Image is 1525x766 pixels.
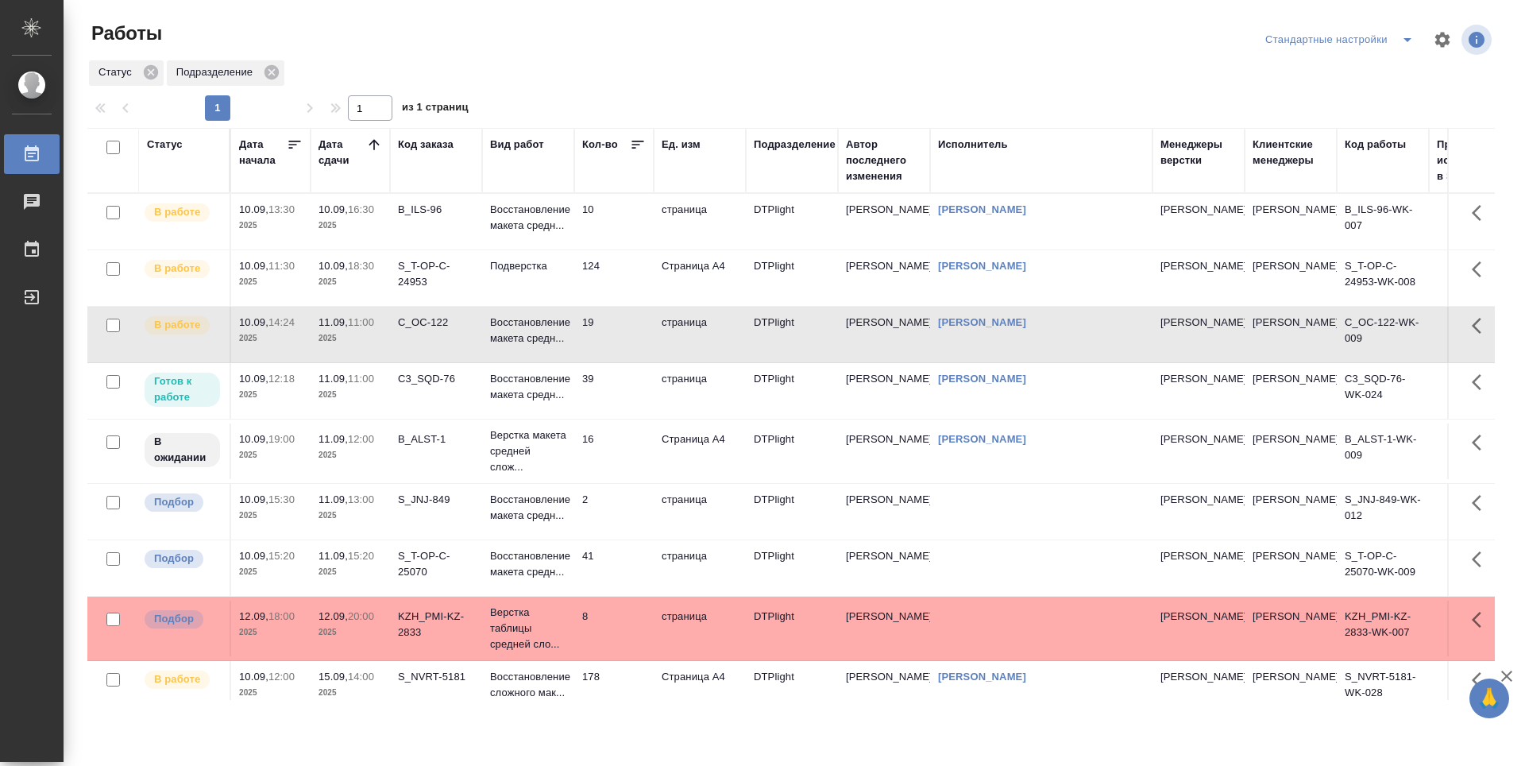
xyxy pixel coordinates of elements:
[143,371,222,408] div: Исполнитель может приступить к работе
[319,550,348,562] p: 11.09,
[268,373,295,385] p: 12:18
[319,433,348,445] p: 11.09,
[1253,137,1329,168] div: Клиентские менеджеры
[574,424,654,479] td: 16
[239,260,268,272] p: 10.09,
[1437,137,1508,184] div: Прогресс исполнителя в SC
[1469,679,1509,718] button: 🙏
[239,493,268,505] p: 10.09,
[348,260,374,272] p: 18:30
[1160,258,1237,274] p: [PERSON_NAME]
[1462,601,1500,639] button: Здесь прячутся важные кнопки
[154,373,210,405] p: Готов к работе
[239,671,268,683] p: 10.09,
[239,137,287,168] div: Дата начала
[1337,540,1429,596] td: S_T-OP-C-25070-WK-009
[143,202,222,223] div: Исполнитель выполняет работу
[398,669,474,685] div: S_NVRT-5181
[167,60,284,86] div: Подразделение
[154,494,194,510] p: Подбор
[654,424,746,479] td: Страница А4
[838,307,930,362] td: [PERSON_NAME]
[1245,661,1337,717] td: [PERSON_NAME]
[348,203,374,215] p: 16:30
[268,433,295,445] p: 19:00
[268,671,295,683] p: 12:00
[1245,307,1337,362] td: [PERSON_NAME]
[1245,540,1337,596] td: [PERSON_NAME]
[319,203,348,215] p: 10.09,
[319,625,382,640] p: 2025
[239,373,268,385] p: 10.09,
[239,274,303,290] p: 2025
[838,601,930,656] td: [PERSON_NAME]
[398,371,474,387] div: C3_SQD-76
[154,261,200,277] p: В работе
[348,316,374,328] p: 11:00
[574,601,654,656] td: 8
[398,137,454,153] div: Код заказа
[319,447,382,463] p: 2025
[490,258,566,274] p: Подверстка
[239,564,303,580] p: 2025
[1462,194,1500,232] button: Здесь прячутся важные кнопки
[319,564,382,580] p: 2025
[1245,250,1337,306] td: [PERSON_NAME]
[838,194,930,250] td: [PERSON_NAME]
[746,661,838,717] td: DTPlight
[938,671,1026,683] a: [PERSON_NAME]
[746,484,838,540] td: DTPlight
[490,371,566,403] p: Восстановление макета средн...
[746,363,838,419] td: DTPlight
[1245,601,1337,656] td: [PERSON_NAME]
[1476,682,1503,715] span: 🙏
[319,387,382,403] p: 2025
[1160,431,1237,447] p: [PERSON_NAME]
[654,363,746,419] td: страница
[490,669,566,701] p: Восстановление сложного мак...
[348,550,374,562] p: 15:20
[239,685,303,701] p: 2025
[1337,424,1429,479] td: B_ALST-1-WK-009
[838,484,930,540] td: [PERSON_NAME]
[268,550,295,562] p: 15:20
[938,137,1008,153] div: Исполнитель
[154,434,210,466] p: В ожидании
[938,373,1026,385] a: [PERSON_NAME]
[143,431,222,469] div: Исполнитель назначен, приступать к работе пока рано
[1462,540,1500,578] button: Здесь прячутся важные кнопки
[1261,27,1423,52] div: split button
[938,316,1026,328] a: [PERSON_NAME]
[1462,661,1500,699] button: Здесь прячутся важные кнопки
[654,194,746,250] td: страница
[1337,250,1429,306] td: S_T-OP-C-24953-WK-008
[838,424,930,479] td: [PERSON_NAME]
[574,540,654,596] td: 41
[348,493,374,505] p: 13:00
[398,548,474,580] div: S_T-OP-C-25070
[1160,669,1237,685] p: [PERSON_NAME]
[319,218,382,234] p: 2025
[746,601,838,656] td: DTPlight
[746,194,838,250] td: DTPlight
[319,493,348,505] p: 11.09,
[154,551,194,567] p: Подбор
[154,204,200,220] p: В работе
[1462,250,1500,288] button: Здесь прячутся важные кнопки
[348,671,374,683] p: 14:00
[490,548,566,580] p: Восстановление макета средн...
[239,316,268,328] p: 10.09,
[143,609,222,630] div: Можно подбирать исполнителей
[319,685,382,701] p: 2025
[746,307,838,362] td: DTPlight
[239,625,303,640] p: 2025
[574,484,654,540] td: 2
[574,661,654,717] td: 178
[239,203,268,215] p: 10.09,
[268,316,295,328] p: 14:24
[319,137,366,168] div: Дата сдачи
[398,202,474,218] div: B_ILS-96
[239,218,303,234] p: 2025
[1245,363,1337,419] td: [PERSON_NAME]
[654,601,746,656] td: страница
